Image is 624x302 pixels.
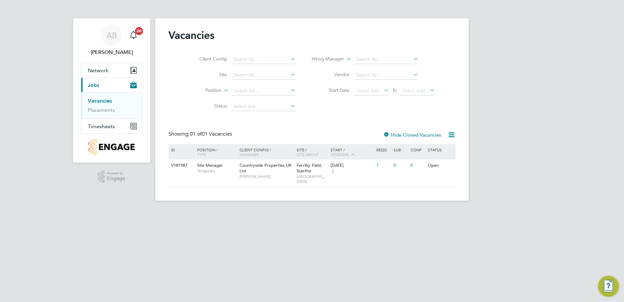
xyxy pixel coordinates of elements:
div: Site / [295,144,329,160]
span: To [390,86,399,94]
div: Status [426,144,455,155]
span: Temporary [197,168,236,174]
div: [DATE] [331,163,373,168]
button: Timesheets [81,119,142,133]
span: Type [197,152,206,157]
span: 01 Vacancies [190,131,232,137]
label: Status [189,103,227,109]
label: Site [189,72,227,77]
span: Network [88,67,108,74]
label: Client Config [189,56,227,62]
span: Timesheets [88,123,115,129]
span: Ferriby Field, Scartho [297,162,322,174]
a: Go to home page [81,139,142,155]
img: countryside-properties-logo-retina.png [88,139,134,155]
input: Search for... [231,86,296,95]
div: Reqd [375,144,392,155]
a: 20 [127,25,140,46]
input: Select one [231,102,296,111]
span: Engage [107,176,125,181]
label: Hide Closed Vacancies [383,132,441,138]
button: Jobs [81,78,142,92]
div: 0 [392,159,409,172]
span: [GEOGRAPHIC_DATA] [297,174,328,184]
span: Site Group [297,152,319,157]
span: 2 [331,168,335,174]
div: 1 [375,159,392,172]
h2: Vacancies [168,29,214,42]
div: 0 [409,159,426,172]
a: Placements [88,107,115,113]
span: Countryside Properties UK Ltd [240,162,291,174]
span: Select date [356,88,380,93]
span: Powered by [107,171,125,176]
input: Search for... [354,55,418,64]
div: Jobs [81,92,142,119]
div: Conf [409,144,426,155]
button: Engage Resource Center [598,276,619,297]
label: Vendor [312,72,350,77]
span: Select date [402,88,426,93]
label: Hiring Manager [306,56,344,62]
nav: Main navigation [73,18,150,163]
div: Start / [329,144,375,160]
span: AB [106,31,117,40]
label: Position [184,87,221,94]
input: Search for... [354,71,418,80]
label: Start Date [312,87,350,93]
div: ID [169,144,192,155]
a: Powered byEngage [98,171,126,183]
input: Search for... [231,55,296,64]
div: Sub [392,144,409,155]
a: Vacancies [88,98,112,104]
button: Network [81,63,142,77]
span: Vendors [331,152,349,157]
div: Showing [168,131,233,138]
a: AB[PERSON_NAME] [81,25,142,56]
div: Client Config / [238,144,295,160]
div: Position / [192,144,238,160]
input: Search for... [231,71,296,80]
span: Manager [240,152,259,157]
span: Site Manager [197,162,223,168]
div: Open [426,159,455,172]
span: Jobs [88,82,99,88]
div: V181587 [169,159,192,172]
span: 01 of [190,131,202,137]
span: 20 [135,27,143,35]
span: Adam Bouncer [81,48,142,56]
span: [PERSON_NAME] [240,174,293,179]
